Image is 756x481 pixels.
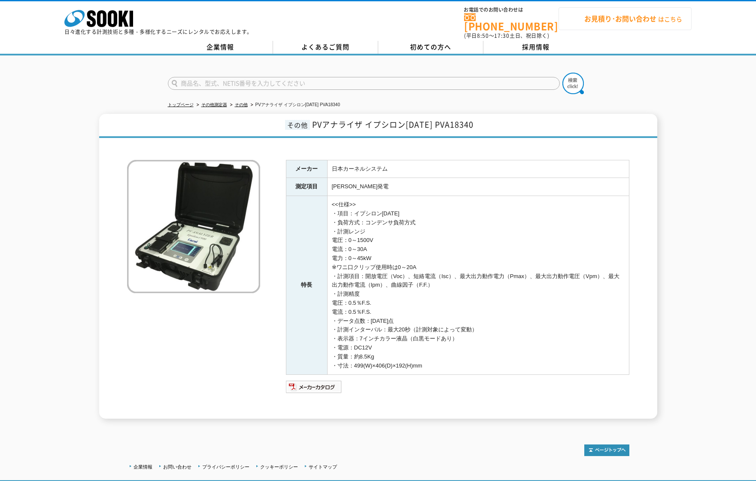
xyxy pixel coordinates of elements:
[562,73,584,94] img: btn_search.png
[260,464,298,469] a: クッキーポリシー
[168,102,194,107] a: トップページ
[327,196,629,375] td: <<仕様>> ・項目：イプシロン[DATE] ・負荷方式：コンデンサ負荷方式 ・計測レンジ 電圧：0～1500V 電流：0～30A 電力：0～45kW ※ワニ口クリップ使用時は0～20A ・計測...
[327,178,629,196] td: [PERSON_NAME]発電
[64,29,252,34] p: 日々進化する計測技術と多種・多様化するニーズにレンタルでお応えします。
[249,101,340,110] li: PVアナライザ イプシロン[DATE] PVA18340
[235,102,248,107] a: その他
[378,41,483,54] a: 初めての方へ
[286,380,342,394] img: メーカーカタログ
[327,160,629,178] td: 日本カーネルシステム
[286,196,327,375] th: 特長
[584,13,656,24] strong: お見積り･お問い合わせ
[163,464,191,469] a: お問い合わせ
[285,120,310,130] span: その他
[134,464,152,469] a: 企業情報
[309,464,337,469] a: サイトマップ
[168,77,560,90] input: 商品名、型式、NETIS番号を入力してください
[584,444,629,456] img: トップページへ
[464,13,559,31] a: [PHONE_NUMBER]
[202,464,249,469] a: プライバシーポリシー
[477,32,489,40] span: 8:50
[168,41,273,54] a: 企業情報
[286,178,327,196] th: 測定項目
[483,41,589,54] a: 採用情報
[127,160,260,293] img: PVアナライザ イプシロン1500 PVA18340
[201,102,227,107] a: その他測定器
[567,12,682,25] span: はこちら
[312,119,474,130] span: PVアナライザ イプシロン[DATE] PVA18340
[464,7,559,12] span: お電話でのお問い合わせは
[410,42,451,52] span: 初めての方へ
[286,386,342,392] a: メーカーカタログ
[286,160,327,178] th: メーカー
[273,41,378,54] a: よくあるご質問
[464,32,549,40] span: (平日 ～ 土日、祝日除く)
[559,7,692,30] a: お見積り･お問い合わせはこちら
[494,32,510,40] span: 17:30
